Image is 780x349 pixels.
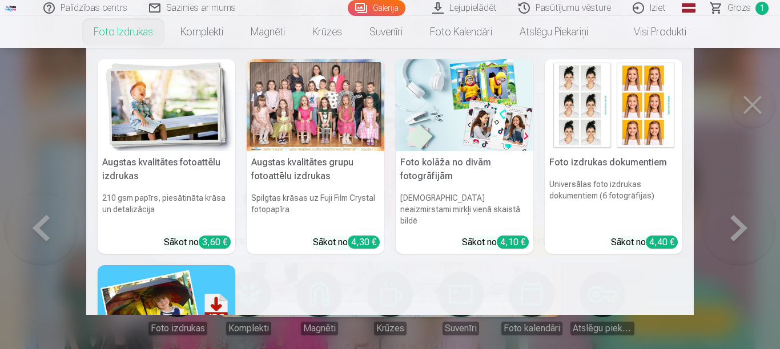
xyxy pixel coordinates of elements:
[646,236,678,249] div: 4,40 €
[396,188,533,231] h6: [DEMOGRAPHIC_DATA] neaizmirstami mirkļi vienā skaistā bildē
[356,16,416,48] a: Suvenīri
[299,16,356,48] a: Krūzes
[167,16,237,48] a: Komplekti
[727,1,751,15] span: Grozs
[98,188,235,231] h6: 210 gsm papīrs, piesātināta krāsa un detalizācija
[313,236,380,249] div: Sākot no
[396,59,533,254] a: Foto kolāža no divām fotogrāfijāmFoto kolāža no divām fotogrāfijām[DEMOGRAPHIC_DATA] neaizmirstam...
[237,16,299,48] a: Magnēti
[396,151,533,188] h5: Foto kolāža no divām fotogrāfijām
[396,59,533,151] img: Foto kolāža no divām fotogrāfijām
[545,151,682,174] h5: Foto izdrukas dokumentiem
[98,59,235,151] img: Augstas kvalitātes fotoattēlu izdrukas
[247,59,384,254] a: Augstas kvalitātes grupu fotoattēlu izdrukasSpilgtas krāsas uz Fuji Film Crystal fotopapīraSākot ...
[545,174,682,231] h6: Universālas foto izdrukas dokumentiem (6 fotogrāfijas)
[545,59,682,254] a: Foto izdrukas dokumentiemFoto izdrukas dokumentiemUniversālas foto izdrukas dokumentiem (6 fotogr...
[602,16,700,48] a: Visi produkti
[506,16,602,48] a: Atslēgu piekariņi
[98,151,235,188] h5: Augstas kvalitātes fotoattēlu izdrukas
[545,59,682,151] img: Foto izdrukas dokumentiem
[98,59,235,254] a: Augstas kvalitātes fotoattēlu izdrukasAugstas kvalitātes fotoattēlu izdrukas210 gsm papīrs, piesā...
[462,236,529,249] div: Sākot no
[247,188,384,231] h6: Spilgtas krāsas uz Fuji Film Crystal fotopapīra
[5,5,17,11] img: /fa1
[164,236,231,249] div: Sākot no
[497,236,529,249] div: 4,10 €
[199,236,231,249] div: 3,60 €
[80,16,167,48] a: Foto izdrukas
[348,236,380,249] div: 4,30 €
[247,151,384,188] h5: Augstas kvalitātes grupu fotoattēlu izdrukas
[416,16,506,48] a: Foto kalendāri
[611,236,678,249] div: Sākot no
[755,2,769,15] span: 1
